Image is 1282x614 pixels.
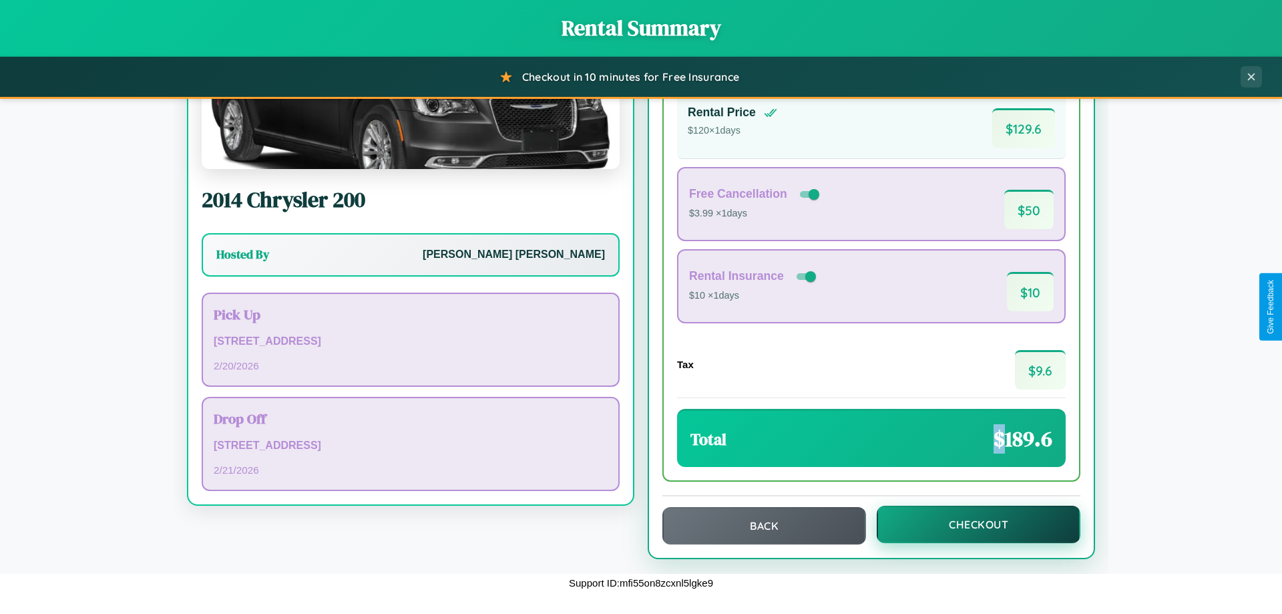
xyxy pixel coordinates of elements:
[13,13,1269,43] h1: Rental Summary
[689,269,784,283] h4: Rental Insurance
[1007,272,1054,311] span: $ 10
[569,574,713,592] p: Support ID: mfi55on8zcxnl5lgke9
[689,187,787,201] h4: Free Cancellation
[522,70,739,84] span: Checkout in 10 minutes for Free Insurance
[216,247,269,263] h3: Hosted By
[214,305,608,324] h3: Pick Up
[994,424,1052,454] span: $ 189.6
[690,428,726,450] h3: Total
[877,506,1080,543] button: Checkout
[662,507,866,545] button: Back
[202,35,620,169] img: Chrysler 200
[214,436,608,456] p: [STREET_ADDRESS]
[214,409,608,428] h3: Drop Off
[688,122,777,140] p: $ 120 × 1 days
[688,106,756,120] h4: Rental Price
[214,461,608,479] p: 2 / 21 / 2026
[1004,190,1054,229] span: $ 50
[423,245,605,265] p: [PERSON_NAME] [PERSON_NAME]
[689,205,822,222] p: $3.99 × 1 days
[202,185,620,214] h2: 2014 Chrysler 200
[214,357,608,375] p: 2 / 20 / 2026
[214,332,608,351] p: [STREET_ADDRESS]
[1015,350,1066,390] span: $ 9.6
[1266,280,1275,334] div: Give Feedback
[677,359,694,370] h4: Tax
[992,108,1055,148] span: $ 129.6
[689,287,819,305] p: $10 × 1 days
